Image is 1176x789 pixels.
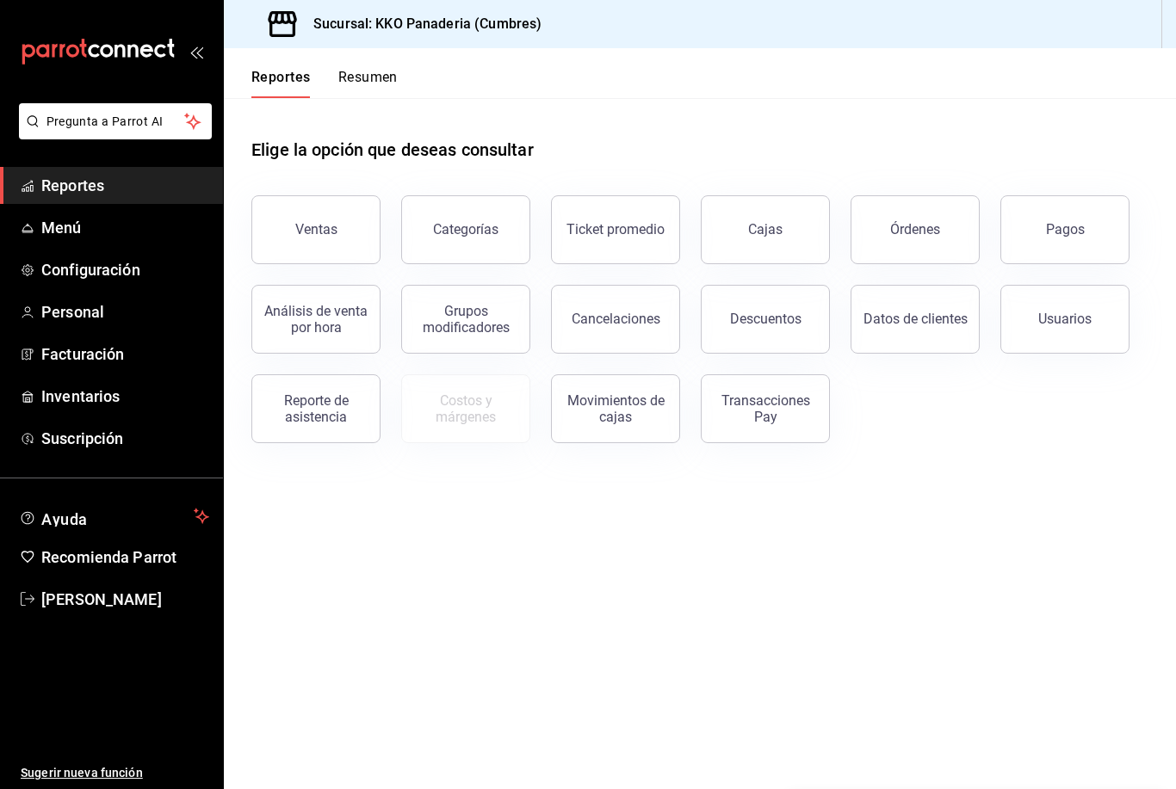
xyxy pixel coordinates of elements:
[863,311,968,327] div: Datos de clientes
[890,221,940,237] div: Órdenes
[251,137,534,163] h1: Elige la opción que deseas consultar
[712,392,819,425] div: Transacciones Pay
[412,392,519,425] div: Costos y márgenes
[41,385,209,408] span: Inventarios
[41,546,209,569] span: Recomienda Parrot
[1000,195,1130,264] button: Pagos
[263,303,369,336] div: Análisis de venta por hora
[1038,311,1092,327] div: Usuarios
[41,427,209,450] span: Suscripción
[401,285,530,354] button: Grupos modificadores
[701,195,830,264] button: Cajas
[412,303,519,336] div: Grupos modificadores
[701,374,830,443] button: Transacciones Pay
[566,221,665,237] div: Ticket promedio
[433,221,498,237] div: Categorías
[701,285,830,354] button: Descuentos
[295,221,337,237] div: Ventas
[46,113,185,131] span: Pregunta a Parrot AI
[41,174,209,197] span: Reportes
[41,506,187,527] span: Ayuda
[1000,285,1130,354] button: Usuarios
[251,69,398,98] div: navigation tabs
[41,300,209,324] span: Personal
[41,258,209,281] span: Configuración
[41,342,209,366] span: Facturación
[401,374,530,443] button: Contrata inventarios para ver este reporte
[338,69,398,98] button: Resumen
[401,195,530,264] button: Categorías
[572,311,660,327] div: Cancelaciones
[551,374,680,443] button: Movimientos de cajas
[263,392,369,425] div: Reporte de asistencia
[251,195,381,264] button: Ventas
[21,764,209,782] span: Sugerir nueva función
[41,216,209,239] span: Menú
[551,285,680,354] button: Cancelaciones
[189,45,203,59] button: open_drawer_menu
[41,588,209,611] span: [PERSON_NAME]
[551,195,680,264] button: Ticket promedio
[851,285,980,354] button: Datos de clientes
[851,195,980,264] button: Órdenes
[1046,221,1085,237] div: Pagos
[19,103,212,139] button: Pregunta a Parrot AI
[251,285,381,354] button: Análisis de venta por hora
[300,14,542,34] h3: Sucursal: KKO Panaderia (Cumbres)
[251,69,311,98] button: Reportes
[730,311,802,327] div: Descuentos
[562,392,669,425] div: Movimientos de cajas
[748,221,783,237] div: Cajas
[12,125,212,143] a: Pregunta a Parrot AI
[251,374,381,443] button: Reporte de asistencia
